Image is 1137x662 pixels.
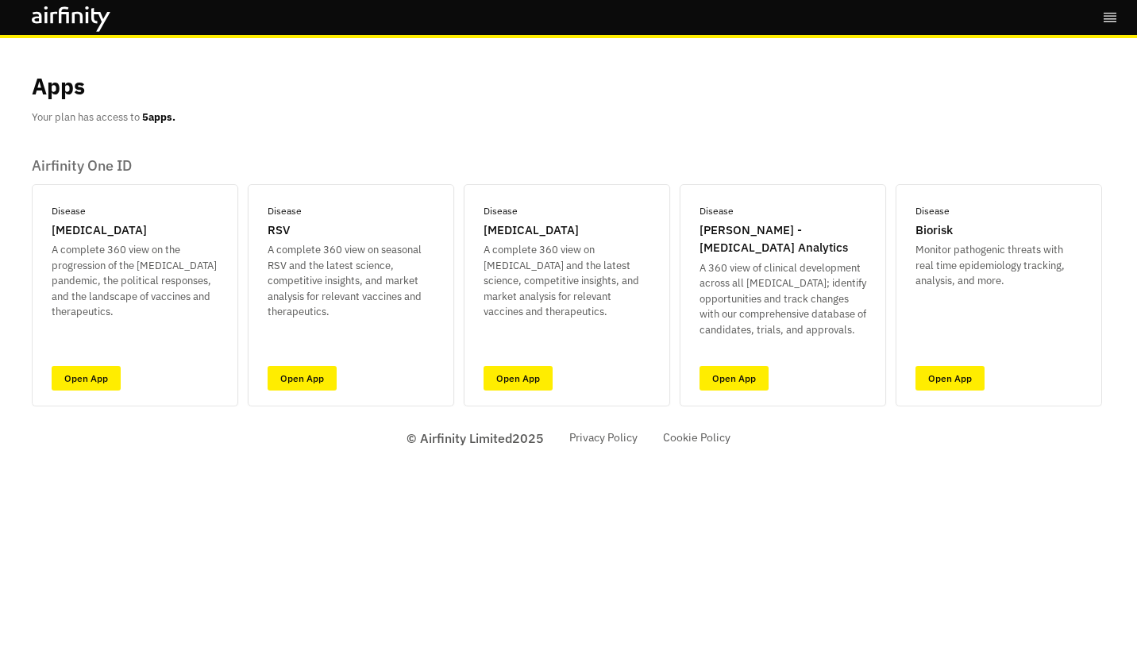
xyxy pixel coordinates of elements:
[268,242,434,320] p: A complete 360 view on seasonal RSV and the latest science, competitive insights, and market anal...
[915,366,985,391] a: Open App
[268,204,302,218] p: Disease
[915,242,1082,289] p: Monitor pathogenic threats with real time epidemiology tracking, analysis, and more.
[700,366,769,391] a: Open App
[268,366,337,391] a: Open App
[142,110,175,124] b: 5 apps.
[52,204,86,218] p: Disease
[32,157,1102,175] p: Airfinity One ID
[407,429,544,448] p: © Airfinity Limited 2025
[915,221,953,240] p: Biorisk
[32,110,175,125] p: Your plan has access to
[700,221,866,257] p: [PERSON_NAME] - [MEDICAL_DATA] Analytics
[484,242,650,320] p: A complete 360 view on [MEDICAL_DATA] and the latest science, competitive insights, and market an...
[268,221,290,240] p: RSV
[915,204,950,218] p: Disease
[52,242,218,320] p: A complete 360 view on the progression of the [MEDICAL_DATA] pandemic, the political responses, a...
[52,366,121,391] a: Open App
[52,221,147,240] p: [MEDICAL_DATA]
[32,70,85,103] p: Apps
[484,221,579,240] p: [MEDICAL_DATA]
[484,204,518,218] p: Disease
[700,204,734,218] p: Disease
[700,260,866,338] p: A 360 view of clinical development across all [MEDICAL_DATA]; identify opportunities and track ch...
[484,366,553,391] a: Open App
[569,429,638,446] a: Privacy Policy
[663,429,730,446] a: Cookie Policy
